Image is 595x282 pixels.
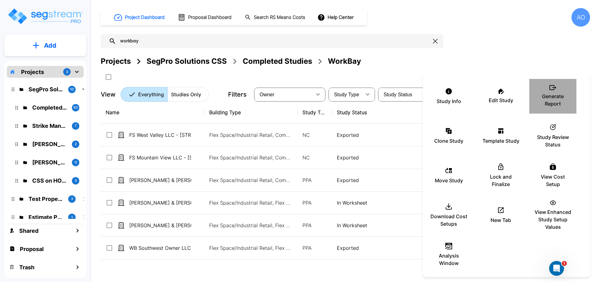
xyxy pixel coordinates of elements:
[430,252,467,267] p: Analysis Window
[489,97,513,104] p: Edit Study
[534,208,571,231] p: View Enhanced Study Setup Values
[562,261,567,266] span: 1
[549,261,564,276] iframe: Intercom live chat
[482,173,519,188] p: Lock and Finalize
[430,213,467,228] p: Download Cost Setups
[437,98,461,105] p: Study Info
[434,137,463,145] p: Clone Study
[534,173,571,188] p: View Cost Setup
[483,137,519,145] p: Template Study
[435,177,463,184] p: Move Study
[534,133,571,148] p: Study Review Status
[491,216,511,224] p: New Tab
[534,93,571,107] p: Generate Report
